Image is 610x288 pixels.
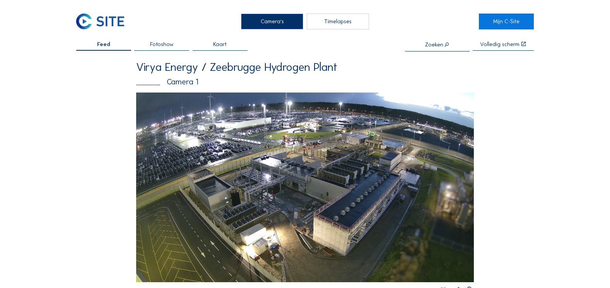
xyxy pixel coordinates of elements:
a: Mijn C-Site [479,14,534,30]
img: C-SITE Logo [76,14,124,30]
a: C-SITE Logo [76,14,131,30]
div: Timelapses [307,14,369,30]
span: Feed [97,41,110,47]
div: Virya Energy / Zeebrugge Hydrogen Plant [136,62,473,73]
span: Kaart [213,41,227,47]
span: Fotoshow [150,41,174,47]
div: Camera 1 [136,78,473,86]
div: Volledig scherm [480,41,519,47]
div: Camera's [241,14,303,30]
img: Image [136,93,473,283]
